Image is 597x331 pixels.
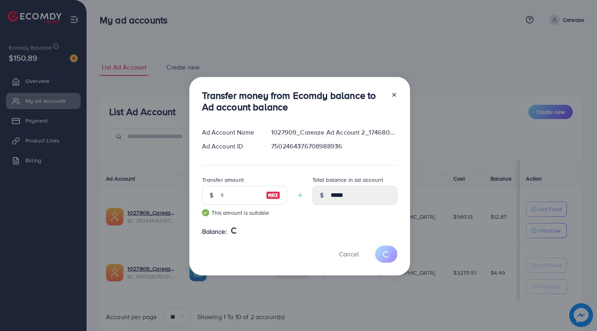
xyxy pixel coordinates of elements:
[196,142,265,151] div: Ad Account ID
[266,191,280,200] img: image
[202,227,227,236] span: Balance:
[196,128,265,137] div: Ad Account Name
[329,246,369,263] button: Cancel
[202,176,244,184] label: Transfer amount
[265,128,403,137] div: 1027909_Careaze Ad Account 2_1746803855755
[202,90,385,113] h3: Transfer money from Ecomdy balance to Ad account balance
[312,176,383,184] label: Total balance in ad account
[202,209,287,217] small: This amount is suitable
[339,250,359,258] span: Cancel
[202,209,209,216] img: guide
[265,142,403,151] div: 7502464376708988936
